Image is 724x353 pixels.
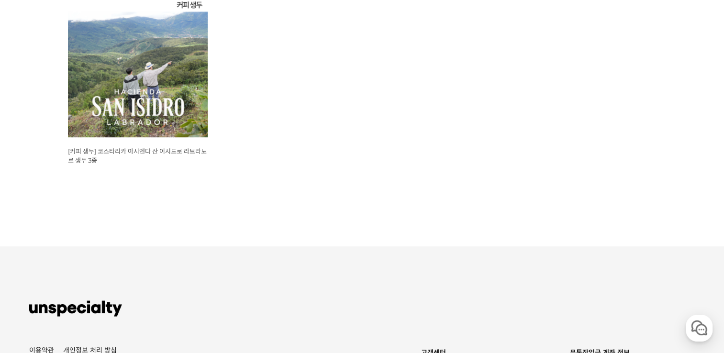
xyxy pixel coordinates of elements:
[29,294,122,323] img: 언스페셜티 몰
[68,147,207,164] a: [커피 생두] 코스타리카 아시엔다 산 이시드로 라브라도르 생두 3종
[148,288,159,296] span: 설정
[30,288,36,296] span: 홈
[88,288,99,296] span: 대화
[63,274,123,298] a: 대화
[123,274,184,298] a: 설정
[3,274,63,298] a: 홈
